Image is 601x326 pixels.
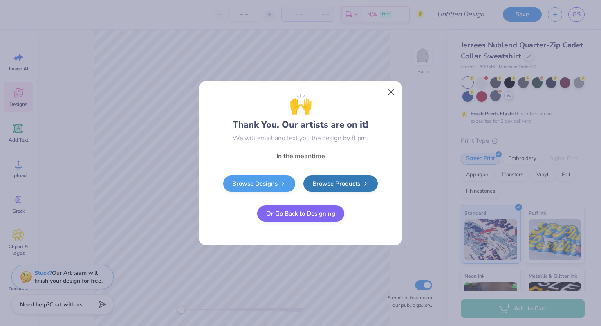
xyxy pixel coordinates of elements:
span: In the meantime [276,152,325,161]
a: Browse Products [303,175,378,192]
span: 🙌 [289,90,312,118]
div: We will email and text you the design by 8 pm. [233,133,368,143]
button: Close [383,84,399,100]
div: Thank You. Our artists are on it! [233,90,368,132]
a: Browse Designs [223,175,295,192]
button: Or Go Back to Designing [257,205,344,222]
